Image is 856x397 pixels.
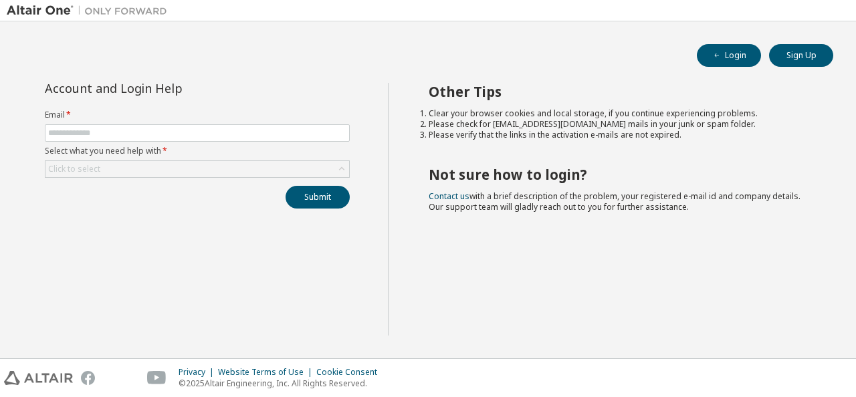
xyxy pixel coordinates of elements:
h2: Not sure how to login? [429,166,810,183]
label: Select what you need help with [45,146,350,156]
label: Email [45,110,350,120]
img: youtube.svg [147,371,167,385]
div: Click to select [45,161,349,177]
button: Submit [286,186,350,209]
img: altair_logo.svg [4,371,73,385]
img: Altair One [7,4,174,17]
button: Login [697,44,761,67]
li: Please verify that the links in the activation e-mails are not expired. [429,130,810,140]
div: Privacy [179,367,218,378]
div: Account and Login Help [45,83,289,94]
img: facebook.svg [81,371,95,385]
div: Click to select [48,164,100,174]
div: Cookie Consent [316,367,385,378]
button: Sign Up [769,44,833,67]
a: Contact us [429,190,469,202]
span: with a brief description of the problem, your registered e-mail id and company details. Our suppo... [429,190,800,213]
li: Please check for [EMAIL_ADDRESS][DOMAIN_NAME] mails in your junk or spam folder. [429,119,810,130]
p: © 2025 Altair Engineering, Inc. All Rights Reserved. [179,378,385,389]
h2: Other Tips [429,83,810,100]
li: Clear your browser cookies and local storage, if you continue experiencing problems. [429,108,810,119]
div: Website Terms of Use [218,367,316,378]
